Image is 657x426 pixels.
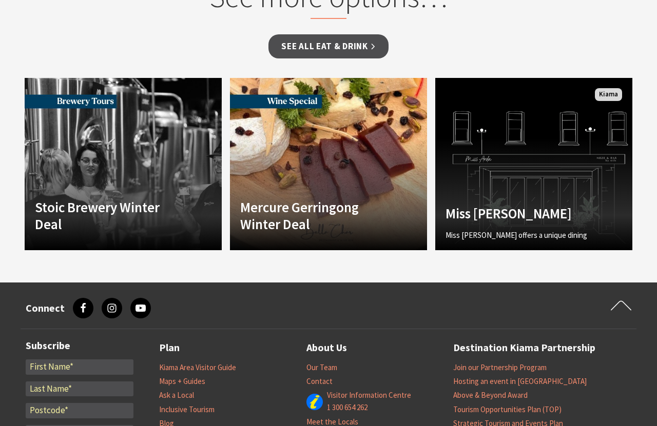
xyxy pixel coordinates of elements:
[306,339,347,356] a: About Us
[159,390,194,400] a: Ask a Local
[435,78,632,250] a: Another Image Used Miss [PERSON_NAME] Miss [PERSON_NAME] offers a unique dining experience with a...
[446,205,592,221] h4: Miss [PERSON_NAME]
[306,362,337,373] a: Our Team
[159,339,180,356] a: Plan
[25,78,222,250] a: Another Image Used Stoic Brewery Winter Deal
[453,404,562,415] a: Tourism Opportunities Plan (TOP)
[159,376,205,387] a: Maps + Guides
[268,34,388,58] a: See all Eat & Drink
[240,199,387,232] h4: Mercure Gerringong Winter Deal
[327,402,368,413] a: 1 300 654 262
[230,78,427,250] a: Another Image Used Mercure Gerringong Winter Deal
[453,390,528,400] a: Above & Beyond Award
[453,376,587,387] a: Hosting an event in [GEOGRAPHIC_DATA]
[26,359,133,375] input: First Name*
[453,362,547,373] a: Join our Partnership Program
[453,339,595,356] a: Destination Kiama Partnership
[26,381,133,397] input: Last Name*
[26,339,133,352] h3: Subscribe
[306,376,333,387] a: Contact
[26,302,65,314] h3: Connect
[595,88,622,101] span: Kiama
[35,199,182,232] h4: Stoic Brewery Winter Deal
[159,404,215,415] a: Inclusive Tourism
[446,229,592,266] p: Miss [PERSON_NAME] offers a unique dining experience with a middle eastern inspired menu designed…
[26,403,133,418] input: Postcode*
[327,390,411,400] a: Visitor Information Centre
[159,362,236,373] a: Kiama Area Visitor Guide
